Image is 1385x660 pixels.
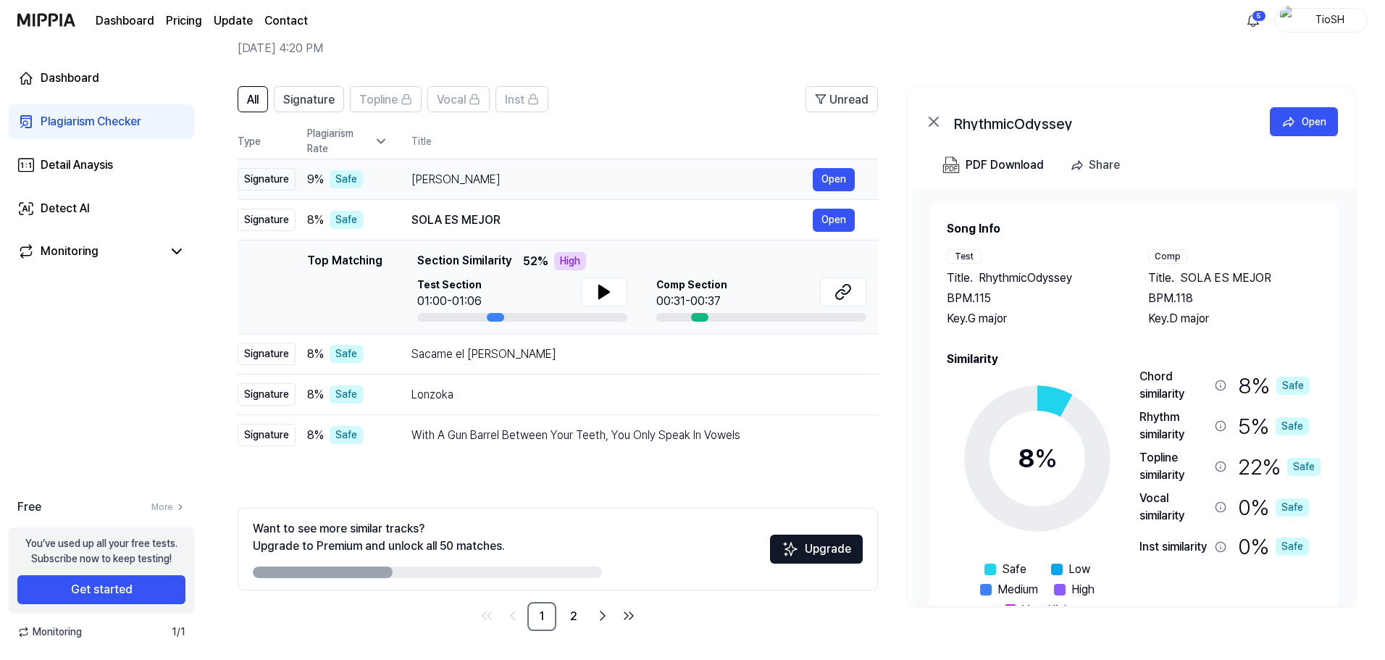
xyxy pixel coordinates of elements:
button: profileTioSH [1275,8,1368,33]
a: Go to first page [475,604,498,627]
span: Signature [283,91,335,109]
nav: pagination [238,602,878,631]
div: SOLA ES MEJOR [411,212,813,229]
div: 8 [1018,439,1058,478]
div: Monitoring [41,243,99,260]
button: Get started [17,575,185,604]
div: Chord similarity [1139,368,1209,403]
div: High [554,252,586,270]
div: Signature [238,168,296,191]
a: Update [214,12,253,30]
span: Title . [947,270,973,287]
span: Very High [1022,601,1071,619]
div: Detect AI [41,200,90,217]
span: Comp Section [656,277,727,293]
span: 1 / 1 [172,625,185,640]
a: SparklesUpgrade [770,547,863,561]
div: Signature [238,383,296,406]
div: 5 % [1238,409,1309,443]
a: 1 [527,602,556,631]
img: Sparkles [782,540,799,558]
div: 01:00-01:06 [417,293,482,310]
div: Safe [330,170,363,188]
div: Top Matching [307,252,382,322]
a: Go to last page [617,604,640,627]
button: Open [813,209,855,232]
div: Key. G major [947,310,1119,327]
div: Safe [330,211,363,229]
span: Free [17,498,41,516]
button: 알림5 [1242,9,1265,32]
div: Rhythm similarity [1139,409,1209,443]
span: Low [1068,561,1090,578]
a: Open [1270,107,1338,136]
div: Safe [1287,458,1321,476]
div: 22 % [1238,449,1321,484]
span: Monitoring [17,625,82,640]
div: Test [947,249,982,264]
button: Topline [350,86,422,112]
span: Section Similarity [417,252,511,270]
span: SOLA ES MEJOR [1180,270,1271,287]
span: 8 % [307,212,324,229]
span: 52 % [523,253,548,270]
h2: [DATE] 4:20 PM [238,40,1278,57]
div: RhythmicOdyssey [954,113,1244,130]
div: Safe [1276,538,1309,556]
div: With A Gun Barrel Between Your Teeth, You Only Speak In Vowels [411,427,855,444]
a: More [151,501,185,514]
a: Plagiarism Checker [9,104,194,139]
div: Signature [238,209,296,231]
div: Open [1302,114,1326,130]
a: Contact [264,12,308,30]
img: profile [1280,6,1297,35]
div: BPM. 118 [1148,290,1321,307]
div: Safe [330,426,363,444]
button: Unread [806,86,878,112]
span: Topline [359,91,398,109]
img: PDF Download [942,156,960,174]
span: Medium [997,581,1038,598]
div: Share [1089,156,1120,175]
a: Monitoring [17,243,162,260]
h2: Similarity [947,351,1321,368]
a: Go to next page [591,604,614,627]
th: Title [411,124,878,159]
button: Open [813,168,855,191]
span: 8 % [307,386,324,404]
div: Safe [1276,498,1309,517]
span: RhythmicOdyssey [979,270,1072,287]
div: Safe [330,345,363,363]
th: Type [238,124,296,159]
button: All [238,86,268,112]
button: Vocal [427,86,490,112]
a: Pricing [166,12,202,30]
a: Detail Anaysis [9,148,194,183]
a: Go to previous page [501,604,524,627]
div: Inst similarity [1139,538,1209,556]
div: Sacame el [PERSON_NAME] [411,346,855,363]
div: Lonzoka [411,386,855,404]
button: Inst [495,86,548,112]
span: % [1034,443,1058,474]
span: 8 % [307,346,324,363]
span: Title . [1148,270,1174,287]
div: BPM. 115 [947,290,1119,307]
h2: Song Info [947,220,1321,238]
img: 알림 [1244,12,1262,29]
div: Comp [1148,249,1187,264]
div: Safe [330,385,363,404]
div: TioSH [1302,12,1358,28]
span: Inst [505,91,524,109]
button: Share [1064,151,1131,180]
a: Dashboard [96,12,154,30]
button: PDF Download [940,151,1047,180]
div: 00:31-00:37 [656,293,727,310]
span: 8 % [307,427,324,444]
div: 5 [1252,10,1266,22]
div: Safe [1276,377,1310,395]
button: Signature [274,86,344,112]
